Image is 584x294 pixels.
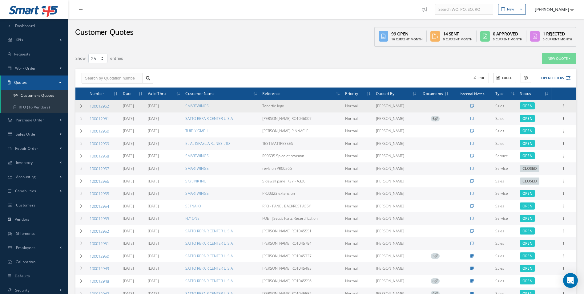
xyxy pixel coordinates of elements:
a: 100012954 [90,203,109,209]
td: [PERSON_NAME] RO1046007 [260,112,343,125]
span: Capabilities [15,188,36,194]
span: Reference [262,90,280,96]
a: [DATE] [148,153,159,158]
td: [PERSON_NAME] [373,150,419,162]
span: Work Order [15,66,36,71]
td: [PERSON_NAME] PINNACLE [260,125,343,137]
td: [PERSON_NAME] [373,112,419,125]
a: Quotes [1,76,68,90]
td: Normal [343,237,373,250]
span: Click to change it [520,127,535,134]
a: SMARTWINGS [185,103,209,108]
span: KPIs [16,37,23,43]
a: RFQ (To Vendors) [1,101,68,113]
a: 100012956 [90,178,109,184]
span: Sales [495,116,504,121]
label: entries [110,53,123,62]
td: [PERSON_NAME] RO1045495 [260,262,343,275]
div: 0 Current Month [543,37,572,42]
a: SKYLINK INC [185,178,206,184]
td: [DATE] [120,275,145,288]
a: SATTO REPAIR CENTER U.S.A. [185,241,234,246]
span: Quoted By [376,90,394,96]
td: Normal [343,225,373,238]
span: Click to change it [520,215,535,222]
span: Status [520,90,531,96]
a: SATTO REPAIR CENTER U.S.A. [185,278,234,284]
div: New [507,7,514,12]
a: [DATE] [148,278,159,284]
a: 6 [431,116,440,121]
span: Service [495,216,508,221]
td: [PERSON_NAME] [373,187,419,200]
div: 16 Current Month [391,37,422,42]
div: 99 Open [391,31,422,37]
td: [PERSON_NAME] [373,162,419,175]
a: 100012955 [90,191,109,196]
a: [DATE] [148,266,159,271]
span: Accounting [16,174,36,179]
td: Normal [343,250,373,263]
span: Valid Thru [148,90,166,96]
span: Repair Order [15,146,38,151]
a: 100012959 [90,141,109,146]
a: [DATE] [148,116,159,121]
div: 14 Sent [443,31,472,37]
a: [DATE] [148,241,159,246]
a: EL AL ISRAEL AIRLINES LTD [185,141,230,146]
td: [PERSON_NAME] [373,250,419,263]
td: Normal [343,137,373,150]
a: SMARTWINGS [185,166,209,171]
a: 100012948 [90,278,109,284]
a: 8 [431,278,440,284]
td: RFQ - PANEL BACKREST ASSY [260,200,343,213]
span: Click to change it [520,152,535,159]
a: SETNA IO [185,203,201,209]
td: [PERSON_NAME] [373,200,419,213]
td: Normal [343,162,373,175]
a: 100012953 [90,216,109,221]
a: 100012961 [90,116,109,121]
button: PDF [470,73,489,84]
span: Security [15,288,30,293]
button: Open Filters [536,73,570,83]
span: Click to change it [520,190,535,197]
button: New [498,4,526,15]
a: 100012960 [90,128,109,134]
a: 100012962 [90,103,109,109]
a: SMARTWINGS [185,153,209,158]
td: revision PR00266 [260,162,343,175]
td: [PERSON_NAME] [373,237,419,250]
button: Excel [493,73,516,84]
span: Inventory [16,160,33,165]
td: TEST MATTRESSES [260,137,343,150]
td: Normal [343,187,373,200]
a: [DATE] [148,141,159,146]
span: Sales [495,228,504,234]
td: Normal [343,112,373,125]
span: Sales [495,128,504,133]
a: [DATE] [148,191,159,196]
td: [DATE] [120,137,145,150]
button: New Quote [542,53,576,64]
td: Normal [343,262,373,275]
span: Click to change it [520,178,539,185]
td: [DATE] [120,212,145,225]
a: [DATE] [148,228,159,234]
span: Click to change it [520,140,535,147]
td: [PERSON_NAME] RO1045784 [260,237,343,250]
td: [PERSON_NAME] [373,125,419,137]
a: SMARTWINGS [185,191,209,196]
a: [DATE] [148,178,159,184]
span: Employees [16,245,36,250]
td: [PERSON_NAME] RO1045551 [260,225,343,238]
span: Service [495,153,508,158]
a: FLY ONE [185,216,199,221]
span: 8 [431,278,440,284]
span: Click to change it [520,102,535,109]
td: PR00323 extension [260,187,343,200]
a: [DATE] [148,216,159,221]
a: SATTO REPAIR CENTER U.S.A. [185,253,234,259]
td: [PERSON_NAME] RO1045556 [260,275,343,288]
